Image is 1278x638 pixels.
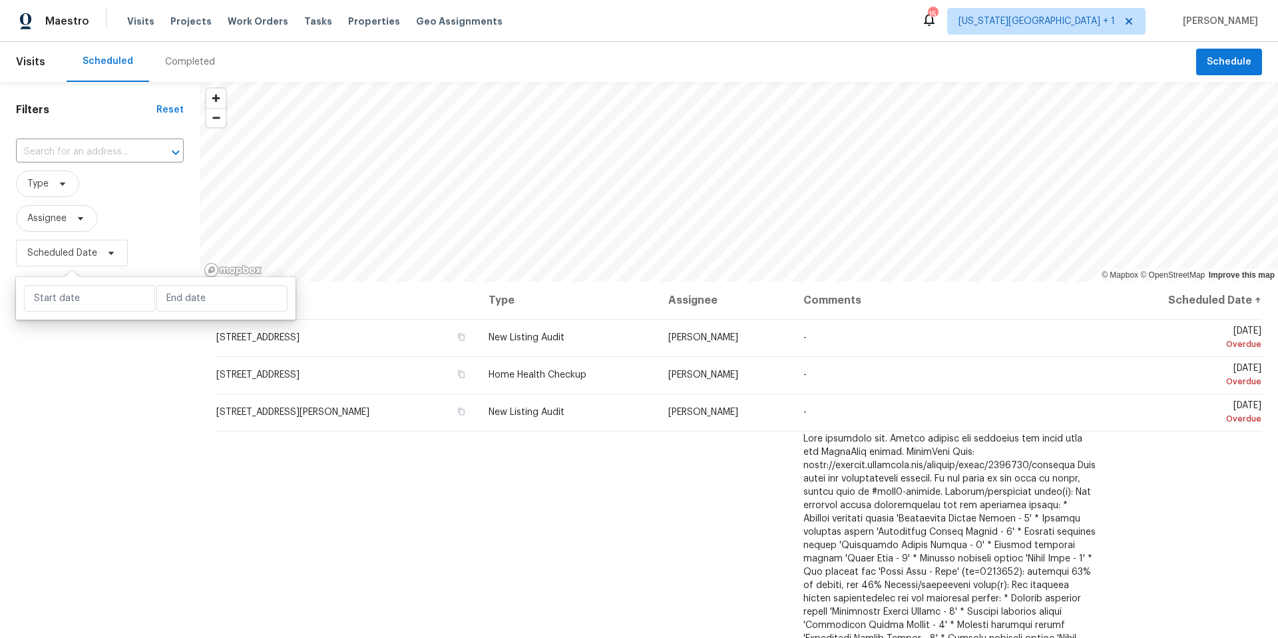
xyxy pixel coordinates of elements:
span: [STREET_ADDRESS] [216,333,300,342]
span: [STREET_ADDRESS][PERSON_NAME] [216,408,369,417]
span: [DATE] [1118,326,1261,351]
span: Work Orders [228,15,288,28]
button: Copy Address [455,368,467,380]
div: 15 [928,8,937,21]
a: Improve this map [1209,270,1275,280]
span: [PERSON_NAME] [668,333,738,342]
span: Visits [127,15,154,28]
input: End date [156,285,288,312]
span: Properties [348,15,400,28]
span: [DATE] [1118,364,1261,388]
th: Assignee [658,282,793,319]
span: Maestro [45,15,89,28]
span: Geo Assignments [416,15,503,28]
span: [DATE] [1118,401,1261,426]
span: New Listing Audit [489,408,564,417]
th: Type [478,282,658,319]
canvas: Map [200,82,1278,282]
span: [STREET_ADDRESS] [216,370,300,380]
span: Visits [16,47,45,77]
th: Comments [793,282,1107,319]
span: - [803,370,807,380]
span: [US_STATE][GEOGRAPHIC_DATA] + 1 [958,15,1115,28]
span: Tasks [304,17,332,26]
a: Mapbox [1102,270,1138,280]
span: Projects [170,15,212,28]
span: [PERSON_NAME] [668,408,738,417]
span: Scheduled Date [27,246,97,260]
span: [PERSON_NAME] [1177,15,1258,28]
button: Copy Address [455,406,467,418]
button: Open [166,143,185,162]
div: Scheduled [83,55,133,68]
th: Address [216,282,478,319]
div: Overdue [1118,412,1261,426]
div: Completed [165,55,215,69]
span: Home Health Checkup [489,370,586,380]
span: Schedule [1207,54,1251,71]
button: Zoom out [206,108,226,127]
span: Assignee [27,212,67,225]
div: Overdue [1118,338,1261,351]
span: Type [27,177,49,190]
button: Schedule [1196,49,1262,76]
span: [PERSON_NAME] [668,370,738,380]
button: Zoom in [206,89,226,108]
span: New Listing Audit [489,333,564,342]
a: Mapbox homepage [204,262,262,278]
span: - [803,408,807,417]
a: OpenStreetMap [1140,270,1205,280]
input: Search for an address... [16,142,146,162]
span: Zoom out [206,109,226,127]
input: Start date [24,285,155,312]
button: Copy Address [455,331,467,343]
span: - [803,333,807,342]
th: Scheduled Date ↑ [1107,282,1262,319]
h1: Filters [16,103,156,117]
div: Reset [156,103,184,117]
div: Overdue [1118,375,1261,388]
